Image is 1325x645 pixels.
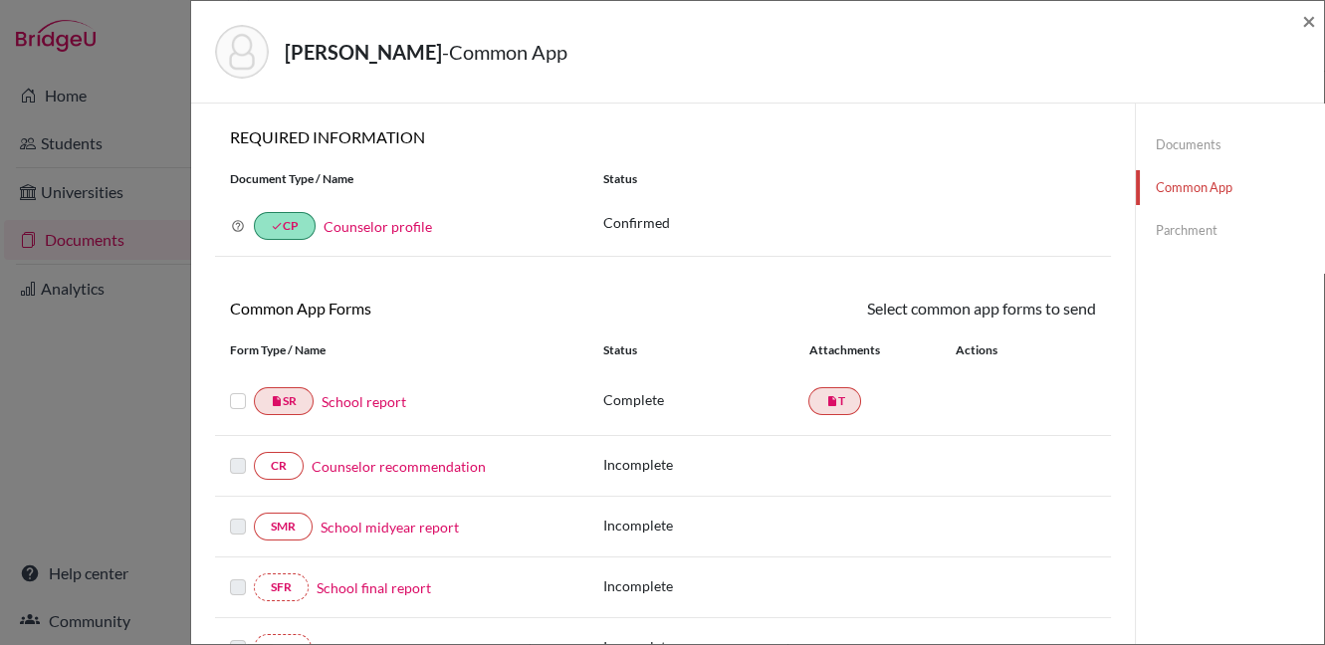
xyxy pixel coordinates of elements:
h6: Common App Forms [215,299,663,318]
a: CR [254,452,304,480]
a: Common App [1136,170,1324,205]
div: Status [603,341,808,359]
strong: [PERSON_NAME] [285,40,442,64]
div: Select common app forms to send [663,297,1111,321]
div: Form Type / Name [215,341,588,359]
a: Documents [1136,127,1324,162]
i: insert_drive_file [271,395,283,407]
a: School final report [317,577,431,598]
a: Counselor profile [324,218,432,235]
a: SMR [254,513,313,540]
a: Parchment [1136,213,1324,248]
a: School report [322,391,406,412]
i: done [271,220,283,232]
i: insert_drive_file [825,395,837,407]
div: Actions [932,341,1055,359]
p: Incomplete [603,575,808,596]
span: × [1302,6,1316,35]
a: School midyear report [321,517,459,537]
p: Complete [603,389,808,410]
button: Close [1302,9,1316,33]
div: Attachments [808,341,932,359]
a: insert_drive_fileT [808,387,861,415]
div: Status [588,170,1111,188]
a: doneCP [254,212,316,240]
span: - Common App [442,40,567,64]
a: insert_drive_fileSR [254,387,314,415]
p: Incomplete [603,515,808,536]
h6: REQUIRED INFORMATION [215,127,1111,146]
p: Incomplete [603,454,808,475]
a: Counselor recommendation [312,456,486,477]
p: Confirmed [603,212,1096,233]
div: Document Type / Name [215,170,588,188]
a: SFR [254,573,309,601]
